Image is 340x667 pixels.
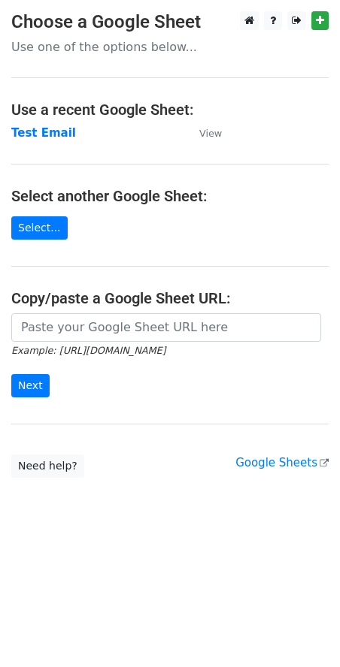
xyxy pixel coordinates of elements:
[11,374,50,397] input: Next
[11,313,321,342] input: Paste your Google Sheet URL here
[11,101,329,119] h4: Use a recent Google Sheet:
[199,128,222,139] small: View
[11,187,329,205] h4: Select another Google Sheet:
[11,216,68,240] a: Select...
[11,126,76,140] a: Test Email
[11,39,329,55] p: Use one of the options below...
[184,126,222,140] a: View
[235,456,329,469] a: Google Sheets
[11,345,165,356] small: Example: [URL][DOMAIN_NAME]
[11,454,84,478] a: Need help?
[11,289,329,307] h4: Copy/paste a Google Sheet URL:
[11,11,329,33] h3: Choose a Google Sheet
